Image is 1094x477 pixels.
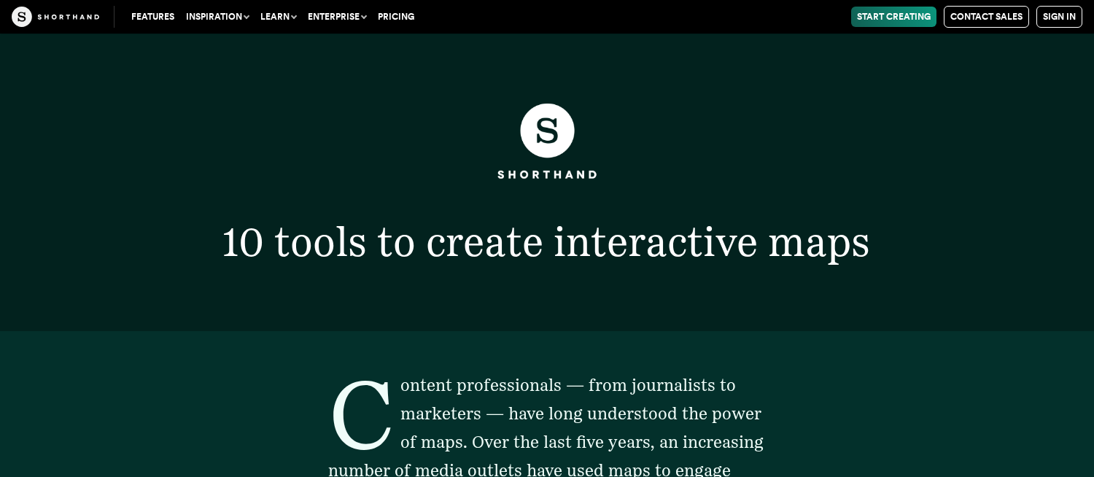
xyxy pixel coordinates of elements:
[12,7,99,27] img: The Craft
[1036,6,1082,28] a: Sign in
[125,7,180,27] a: Features
[255,7,302,27] button: Learn
[372,7,420,27] a: Pricing
[302,7,372,27] button: Enterprise
[851,7,936,27] a: Start Creating
[944,6,1029,28] a: Contact Sales
[133,222,960,263] h1: 10 tools to create interactive maps
[180,7,255,27] button: Inspiration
